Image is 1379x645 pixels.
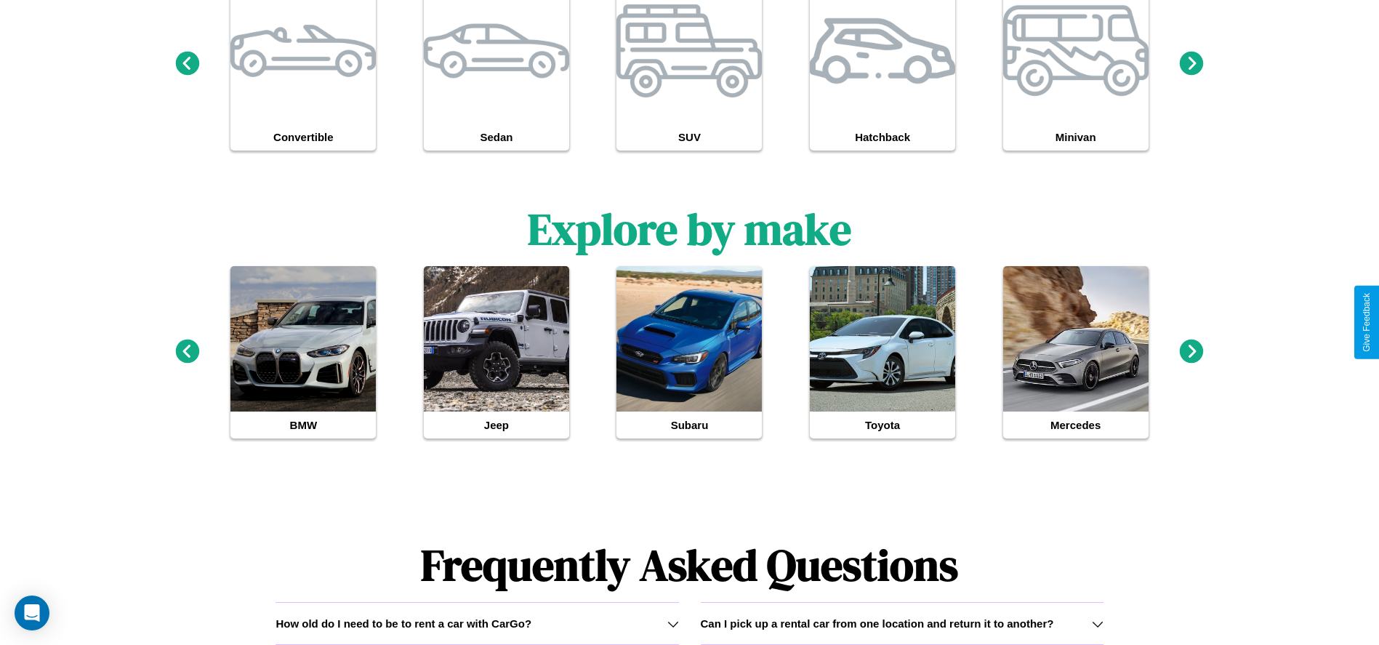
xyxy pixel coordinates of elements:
[616,124,762,151] h4: SUV
[15,596,49,630] div: Open Intercom Messenger
[1003,412,1149,438] h4: Mercedes
[810,412,955,438] h4: Toyota
[1003,124,1149,151] h4: Minivan
[701,617,1054,630] h3: Can I pick up a rental car from one location and return it to another?
[528,199,851,259] h1: Explore by make
[810,124,955,151] h4: Hatchback
[1362,293,1372,352] div: Give Feedback
[424,124,569,151] h4: Sedan
[230,124,376,151] h4: Convertible
[616,412,762,438] h4: Subaru
[230,412,376,438] h4: BMW
[276,617,531,630] h3: How old do I need to be to rent a car with CarGo?
[424,412,569,438] h4: Jeep
[276,528,1103,602] h1: Frequently Asked Questions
